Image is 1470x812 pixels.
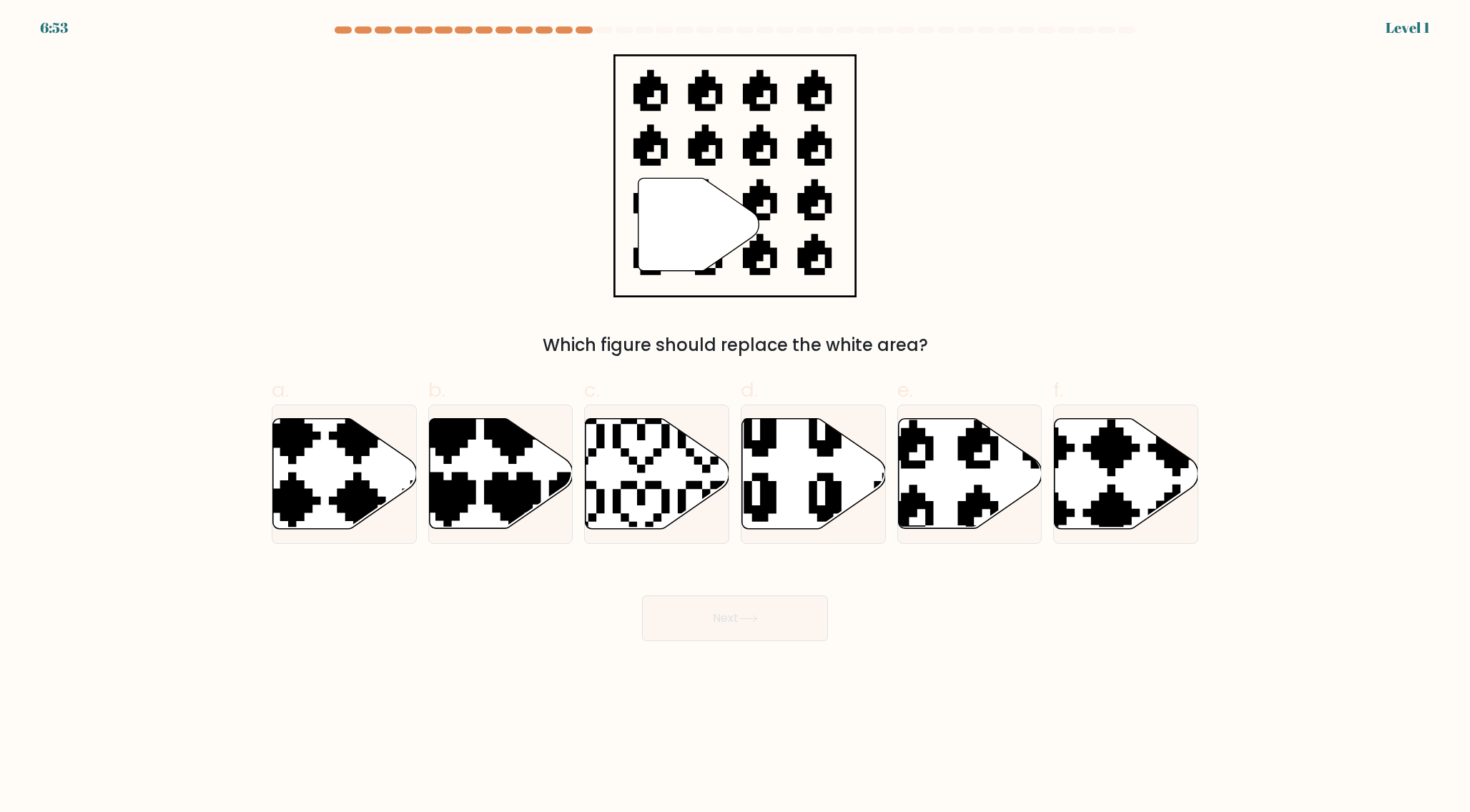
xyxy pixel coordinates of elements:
[40,17,68,39] div: 6:53
[280,332,1190,358] div: Which figure should replace the white area?
[272,376,289,404] span: a.
[1053,376,1063,404] span: f.
[584,376,600,404] span: c.
[428,376,445,404] span: b.
[741,376,758,404] span: d.
[1386,17,1430,39] div: Level 1
[642,595,828,641] button: Next
[638,179,759,272] g: "
[897,376,913,404] span: e.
